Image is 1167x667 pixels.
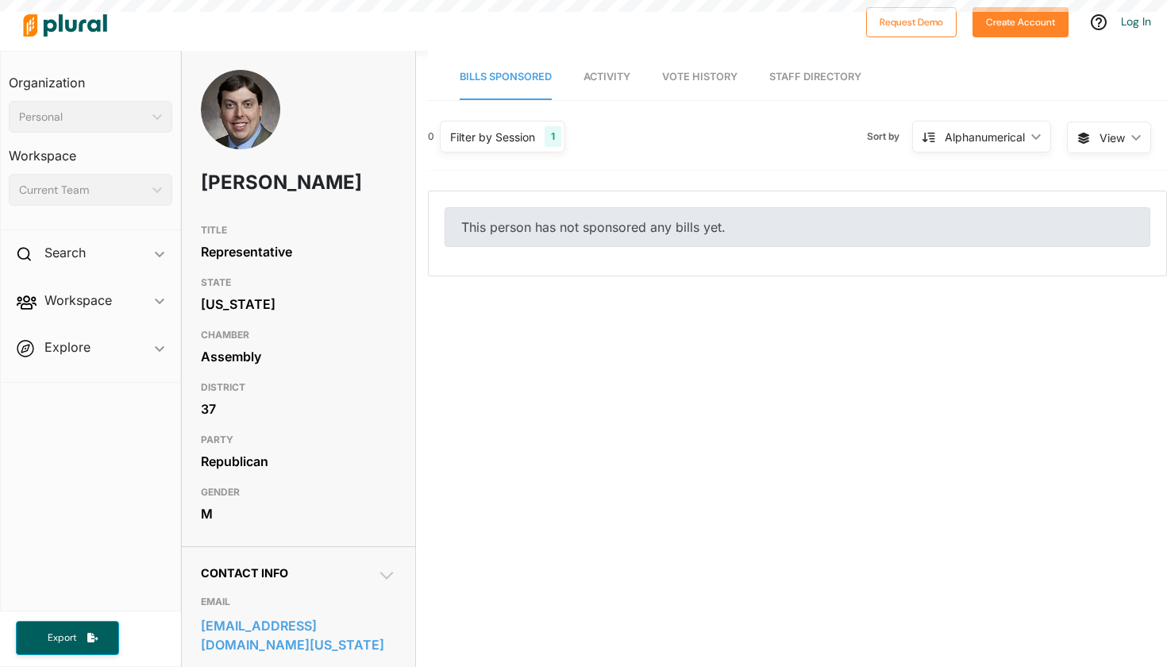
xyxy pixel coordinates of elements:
[9,133,172,168] h3: Workspace
[201,159,318,206] h1: [PERSON_NAME]
[201,566,288,580] span: Contact Info
[201,614,395,657] a: [EMAIL_ADDRESS][DOMAIN_NAME][US_STATE]
[460,55,552,100] a: Bills Sponsored
[972,13,1069,29] a: Create Account
[201,326,395,345] h3: CHAMBER
[201,430,395,449] h3: PARTY
[19,109,146,125] div: Personal
[44,244,86,261] h2: Search
[37,631,87,645] span: Export
[445,207,1150,247] div: This person has not sponsored any bills yet.
[545,126,561,147] div: 1
[866,7,957,37] button: Request Demo
[583,55,630,100] a: Activity
[866,13,957,29] a: Request Demo
[201,378,395,397] h3: DISTRICT
[867,129,912,144] span: Sort by
[972,7,1069,37] button: Create Account
[583,71,630,83] span: Activity
[201,292,395,316] div: [US_STATE]
[428,129,434,144] div: 0
[201,273,395,292] h3: STATE
[945,129,1025,145] div: Alphanumerical
[201,449,395,473] div: Republican
[201,345,395,368] div: Assembly
[450,129,535,145] div: Filter by Session
[460,71,552,83] span: Bills Sponsored
[201,502,395,526] div: M
[9,60,172,94] h3: Organization
[769,55,861,100] a: Staff Directory
[201,592,395,611] h3: EMAIL
[662,71,738,83] span: Vote History
[19,182,146,199] div: Current Team
[16,621,119,655] button: Export
[201,70,280,175] img: Headshot of Mark Born
[1121,14,1151,29] a: Log In
[201,397,395,421] div: 37
[662,55,738,100] a: Vote History
[201,483,395,502] h3: GENDER
[1100,129,1125,146] span: View
[201,240,395,264] div: Representative
[201,221,395,240] h3: TITLE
